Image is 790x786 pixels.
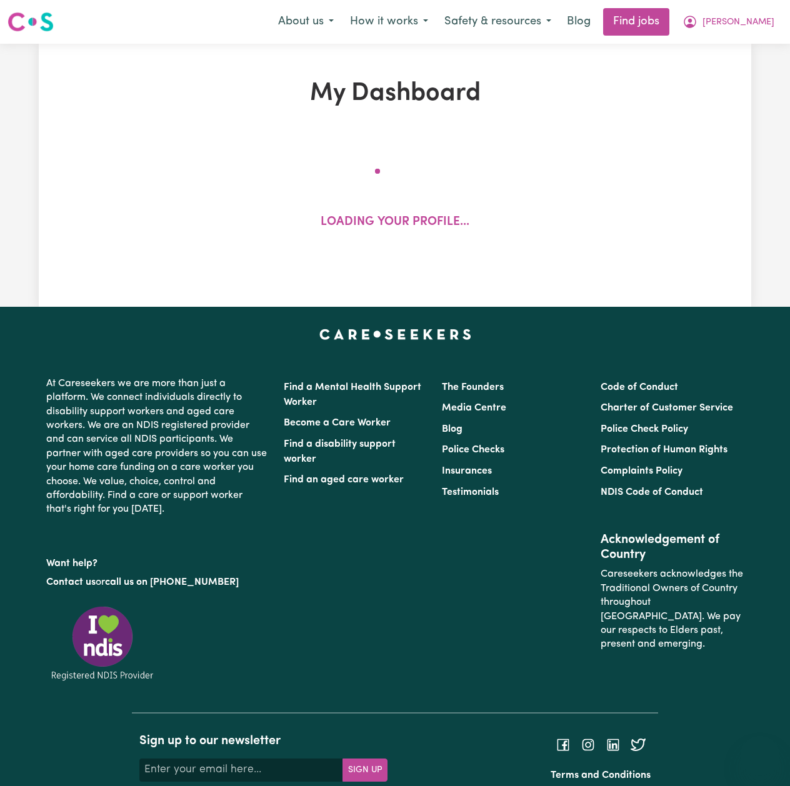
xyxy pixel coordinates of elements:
h1: My Dashboard [165,79,625,109]
a: Police Check Policy [601,424,688,434]
h2: Sign up to our newsletter [139,734,387,749]
button: Safety & resources [436,9,559,35]
h2: Acknowledgement of Country [601,532,744,562]
img: Careseekers logo [7,11,54,33]
a: Find a Mental Health Support Worker [284,382,421,407]
a: Media Centre [442,403,506,413]
p: or [46,570,269,594]
a: Find jobs [603,8,669,36]
a: Protection of Human Rights [601,445,727,455]
button: Subscribe [342,759,387,781]
img: Registered NDIS provider [46,604,159,682]
a: Terms and Conditions [551,770,651,780]
a: Follow Careseekers on Instagram [581,739,596,749]
a: Insurances [442,466,492,476]
span: [PERSON_NAME] [702,16,774,29]
p: Loading your profile... [321,214,469,232]
a: Contact us [46,577,96,587]
a: NDIS Code of Conduct [601,487,703,497]
a: Charter of Customer Service [601,403,733,413]
button: My Account [674,9,782,35]
button: About us [270,9,342,35]
input: Enter your email here... [139,759,343,781]
a: The Founders [442,382,504,392]
p: At Careseekers we are more than just a platform. We connect individuals directly to disability su... [46,372,269,522]
a: call us on [PHONE_NUMBER] [105,577,239,587]
a: Find a disability support worker [284,439,396,464]
p: Careseekers acknowledges the Traditional Owners of Country throughout [GEOGRAPHIC_DATA]. We pay o... [601,562,744,656]
a: Careseekers logo [7,7,54,36]
a: Careseekers home page [319,329,471,339]
iframe: Button to launch messaging window [740,736,780,776]
a: Become a Care Worker [284,418,391,428]
a: Follow Careseekers on LinkedIn [606,739,621,749]
a: Police Checks [442,445,504,455]
a: Blog [442,424,462,434]
p: Want help? [46,552,269,570]
a: Find an aged care worker [284,475,404,485]
a: Blog [559,8,598,36]
button: How it works [342,9,436,35]
a: Code of Conduct [601,382,678,392]
a: Follow Careseekers on Twitter [631,739,646,749]
a: Complaints Policy [601,466,682,476]
a: Follow Careseekers on Facebook [556,739,571,749]
a: Testimonials [442,487,499,497]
